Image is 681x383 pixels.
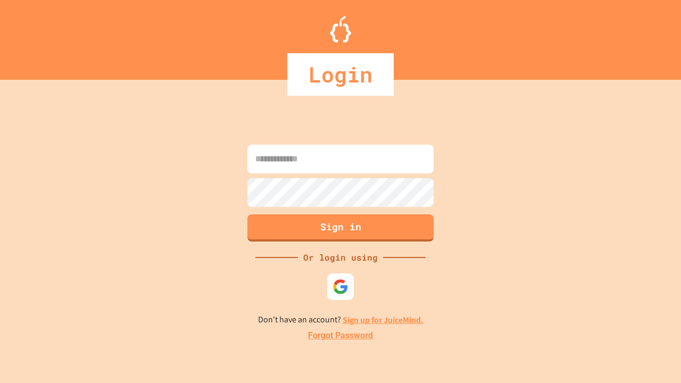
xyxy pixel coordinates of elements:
[333,279,348,295] img: google-icon.svg
[287,53,394,96] div: Login
[247,214,434,242] button: Sign in
[258,313,423,327] p: Don't have an account?
[298,251,383,264] div: Or login using
[593,294,670,339] iframe: chat widget
[636,340,670,372] iframe: chat widget
[330,16,351,43] img: Logo.svg
[343,314,423,326] a: Sign up for JuiceMind.
[308,329,373,342] a: Forgot Password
